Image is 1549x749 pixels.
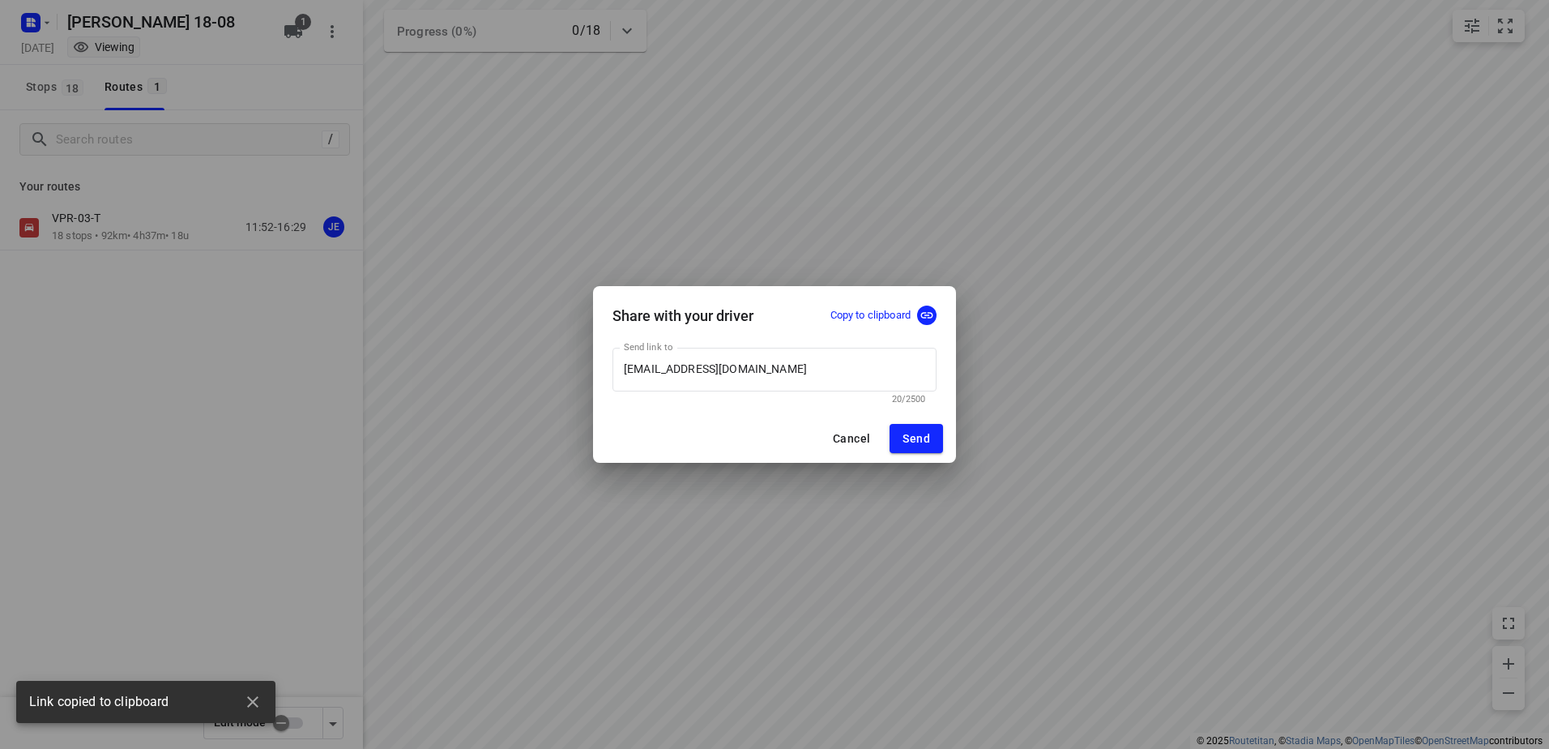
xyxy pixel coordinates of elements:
[612,348,937,392] input: Driver’s email address
[29,693,169,712] span: Link copied to clipboard
[820,424,883,453] button: Cancel
[890,424,943,453] button: Send
[903,432,930,445] span: Send
[833,432,870,445] span: Cancel
[892,394,925,404] span: 20/2500
[830,308,911,323] p: Copy to clipboard
[612,307,753,324] h5: Share with your driver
